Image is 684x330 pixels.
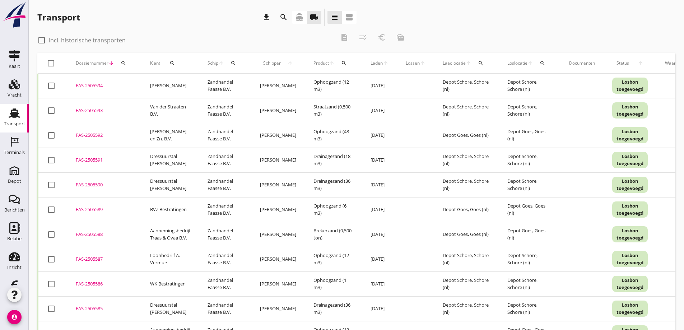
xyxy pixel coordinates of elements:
i: search [540,60,545,66]
td: Ophoogzand (12 m3) [305,247,362,271]
td: Depot Schore, Schore (nl) [499,172,560,197]
div: Losbon toegevoegd [612,276,648,292]
td: Drainagezand (36 m3) [305,296,362,321]
span: Status [612,60,633,66]
i: search [169,60,175,66]
td: Zandhandel Faasse B.V. [199,98,251,123]
div: Losbon toegevoegd [612,177,648,193]
div: FAS-2505585 [76,305,133,312]
span: Laadlocatie [443,60,466,66]
i: arrow_upward [329,60,335,66]
td: Dressuurstal [PERSON_NAME] [141,296,199,321]
td: Depot Schore, Schore (nl) [499,98,560,123]
i: search [478,60,484,66]
td: Depot Goes, Goes (nl) [499,197,560,222]
span: Product [313,60,329,66]
div: Losbon toegevoegd [612,127,648,143]
i: arrow_upward [420,60,425,66]
i: view_agenda [345,13,354,22]
i: arrow_upward [466,60,471,66]
span: Schipper [260,60,284,66]
td: Zandhandel Faasse B.V. [199,197,251,222]
td: [PERSON_NAME] en Zn. B.V. [141,123,199,148]
td: [DATE] [362,123,397,148]
div: Losbon toegevoegd [612,251,648,267]
td: Ophoogzand (12 m3) [305,74,362,98]
label: Incl. historische transporten [49,37,126,44]
td: Depot Goes, Goes (nl) [499,123,560,148]
div: Relatie [7,236,22,241]
div: FAS-2505589 [76,206,133,213]
td: Ophoogzand (6 m3) [305,197,362,222]
td: Depot Schore, Schore (nl) [434,74,499,98]
td: [PERSON_NAME] [251,74,305,98]
span: Schip [208,60,218,66]
span: Laden [371,60,383,66]
div: Inzicht [7,265,22,270]
td: Drainagezand (18 m3) [305,148,362,172]
td: Dressuurstal [PERSON_NAME] [141,172,199,197]
td: Zandhandel Faasse B.V. [199,172,251,197]
div: FAS-2505593 [76,107,133,114]
div: Losbon toegevoegd [612,152,648,168]
td: [DATE] [362,172,397,197]
div: Kaart [9,64,20,69]
i: account_circle [7,310,22,324]
td: Depot Goes, Goes (nl) [434,123,499,148]
td: Loonbedrijf A. Vermue [141,247,199,271]
td: Depot Schore, Schore (nl) [499,148,560,172]
div: Terminals [4,150,25,155]
div: FAS-2505591 [76,157,133,164]
td: BVZ Bestratingen [141,197,199,222]
td: [DATE] [362,148,397,172]
td: Straatzand (0,500 m3) [305,98,362,123]
div: Losbon toegevoegd [612,226,648,242]
td: Zandhandel Faasse B.V. [199,271,251,296]
td: [PERSON_NAME] [251,247,305,271]
div: FAS-2505586 [76,280,133,288]
td: Depot Schore, Schore (nl) [434,247,499,271]
td: [PERSON_NAME] [251,222,305,247]
td: Depot Schore, Schore (nl) [499,296,560,321]
div: Depot [8,179,21,183]
td: Drainagezand (36 m3) [305,172,362,197]
img: logo-small.a267ee39.svg [1,2,27,28]
i: directions_boat [295,13,304,22]
div: Documenten [569,60,595,66]
td: Depot Schore, Schore (nl) [499,74,560,98]
i: view_headline [330,13,339,22]
td: Aannemingsbedrijf Traas & Ovaa B.V. [141,222,199,247]
td: [PERSON_NAME] [251,98,305,123]
div: FAS-2505588 [76,231,133,238]
i: arrow_upward [383,60,388,66]
td: Depot Schore, Schore (nl) [499,271,560,296]
td: Dressuurstal [PERSON_NAME] [141,148,199,172]
td: [DATE] [362,98,397,123]
td: WK Bestratingen [141,271,199,296]
td: Zandhandel Faasse B.V. [199,247,251,271]
div: Transport [4,121,25,126]
div: FAS-2505590 [76,181,133,189]
i: arrow_upward [633,60,648,66]
span: Loslocatie [507,60,527,66]
td: Depot Goes, Goes (nl) [434,197,499,222]
td: [DATE] [362,222,397,247]
i: search [121,60,126,66]
td: [PERSON_NAME] [251,172,305,197]
i: local_shipping [310,13,318,22]
td: [PERSON_NAME] [251,296,305,321]
span: Dossiernummer [76,60,108,66]
i: search [279,13,288,22]
td: [DATE] [362,197,397,222]
td: Depot Schore, Schore (nl) [499,247,560,271]
div: Losbon toegevoegd [612,102,648,118]
div: Losbon toegevoegd [612,201,648,218]
td: [DATE] [362,247,397,271]
i: search [231,60,236,66]
div: FAS-2505592 [76,132,133,139]
td: [DATE] [362,74,397,98]
td: Zandhandel Faasse B.V. [199,222,251,247]
td: Brekerzand (0,500 ton) [305,222,362,247]
td: [PERSON_NAME] [251,123,305,148]
i: arrow_upward [527,60,533,66]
